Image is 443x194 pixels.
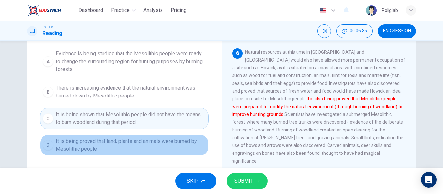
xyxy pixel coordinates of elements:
[143,6,163,14] span: Analysis
[40,81,209,103] button: BThere is increasing evidence that the natural environment was burned down by Mesolithic people
[56,137,206,153] span: It is being proved that land, plants and animals were burned by Mesolithic people
[232,50,405,164] span: Natural resources at this time in [GEOGRAPHIC_DATA] and [GEOGRAPHIC_DATA] would also have allowed...
[336,24,373,38] button: 00:06:35
[319,8,327,13] img: en
[378,24,416,38] button: END SESSION
[78,6,103,14] span: Dashboard
[56,84,206,100] span: There is increasing evidence that the natural environment was burned down by Mesolithic people
[187,177,198,186] span: SKIP
[175,173,216,189] button: SKIP
[227,173,268,189] button: SUBMIT
[27,4,61,17] img: EduSynch logo
[40,134,209,156] button: DIt is being proved that land, plants and animals were burned by Mesolithic people
[350,29,367,34] span: 00:06:35
[43,140,53,150] div: D
[40,108,209,129] button: CIt is being shown that Mesolithic people did not have the means to burn woodland during that period
[232,96,402,117] font: It is also being proved that Mesolithic people were prepared to modify the natural environment (t...
[43,87,53,97] div: B
[43,113,53,124] div: C
[108,5,138,16] button: Practice
[141,5,165,16] button: Analysis
[111,6,130,14] span: Practice
[40,47,209,76] button: AEvidence is being studied that the Mesolithic people were ready to change the surrounding region...
[232,48,243,59] div: 6
[27,4,76,17] a: EduSynch logo
[366,5,377,16] img: Profile picture
[42,29,62,37] h1: Reading
[56,50,206,73] span: Evidence is being studied that the Mesolithic people were ready to change the surrounding region ...
[42,25,53,29] span: TOEFL®
[43,56,53,67] div: A
[171,6,186,14] span: Pricing
[168,5,189,16] button: Pricing
[383,29,411,34] span: END SESSION
[421,172,437,188] div: Open Intercom Messenger
[317,24,331,38] div: Mute
[382,6,398,14] div: Poliglab
[56,111,206,126] span: It is being shown that Mesolithic people did not have the means to burn woodland during that period
[336,24,373,38] div: Hide
[76,5,106,16] button: Dashboard
[234,177,253,186] span: SUBMIT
